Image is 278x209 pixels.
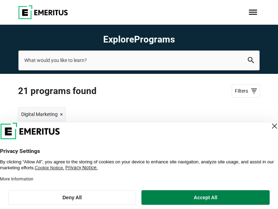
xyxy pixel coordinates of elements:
span: Filters [235,87,257,95]
span: Digital Marketing [21,110,58,118]
input: search-page [18,51,260,70]
button: search [248,57,254,64]
span: × [60,110,63,118]
span: Programs [134,34,175,45]
button: Toggle Menu [249,10,257,15]
a: Digital Marketing × [18,107,66,121]
h1: Explore [18,34,260,45]
a: Filters [232,84,260,98]
span: 21 Programs found [18,85,139,97]
a: search [248,58,254,64]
